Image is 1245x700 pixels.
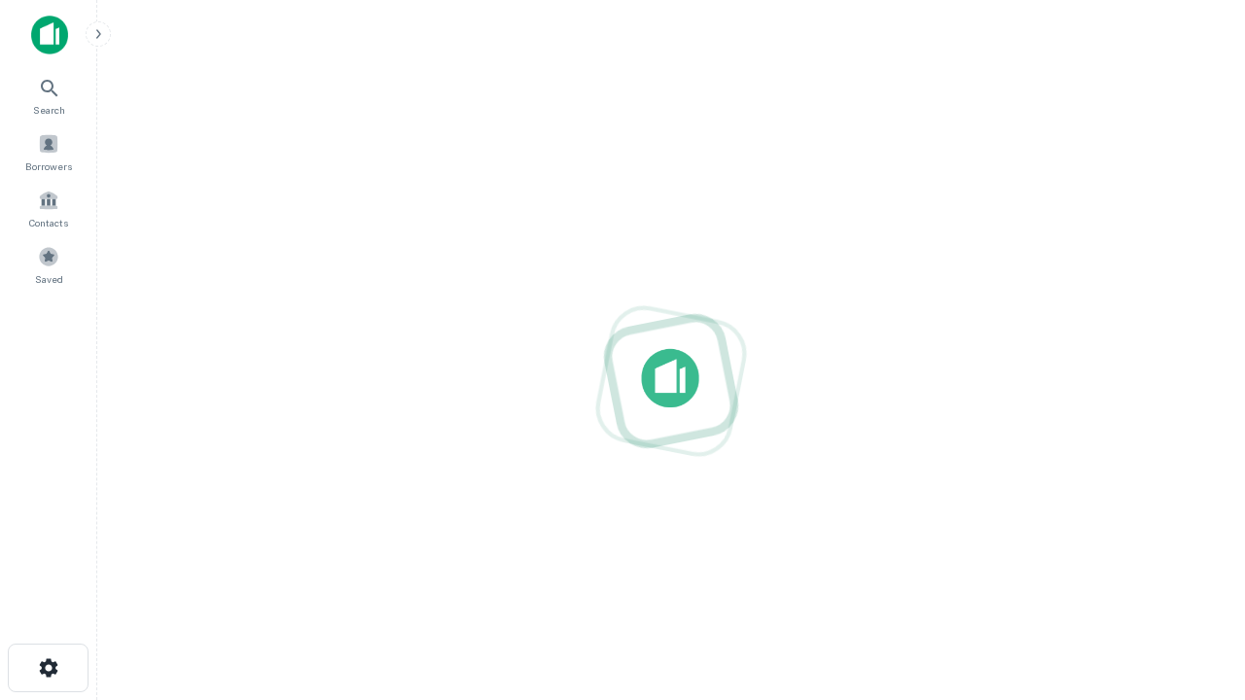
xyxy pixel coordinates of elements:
img: capitalize-icon.png [31,16,68,54]
a: Search [6,69,91,122]
span: Saved [35,271,63,287]
span: Search [33,102,65,118]
span: Contacts [29,215,68,230]
iframe: Chat Widget [1148,544,1245,638]
span: Borrowers [25,158,72,174]
a: Saved [6,238,91,291]
a: Borrowers [6,125,91,178]
a: Contacts [6,182,91,234]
